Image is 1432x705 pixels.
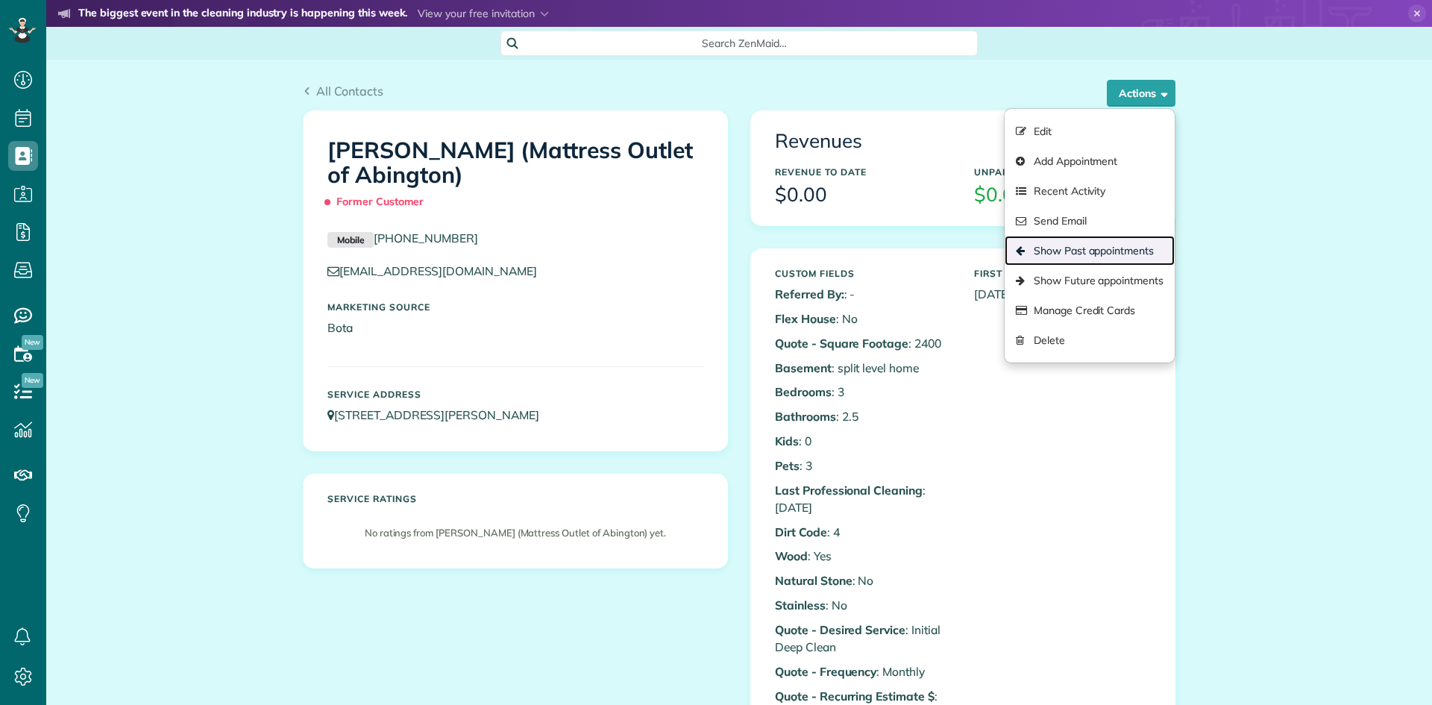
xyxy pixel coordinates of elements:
p: : No [775,597,952,614]
p: No ratings from [PERSON_NAME] (Mattress Outlet of Abington) yet. [335,526,696,540]
h5: Service Address [327,389,703,399]
h5: Revenue to Date [775,167,952,177]
span: New [22,373,43,388]
small: Mobile [327,232,374,248]
a: Add Appointment [1005,146,1175,176]
b: Quote - Square Footage [775,336,908,351]
b: Natural Stone [775,573,852,588]
a: Manage Credit Cards [1005,295,1175,325]
b: Quote - Frequency [775,664,876,679]
p: : Monthly [775,663,952,680]
b: Pets [775,458,800,473]
b: Quote - Recurring Estimate $ [775,689,935,704]
b: Last Professional Cleaning [775,483,923,498]
a: Show Future appointments [1005,266,1175,295]
p: Bota [327,319,703,336]
b: Bathrooms [775,409,836,424]
h5: First Serviced On [974,269,1151,278]
b: Wood [775,548,808,563]
h5: Marketing Source [327,302,703,312]
h5: Unpaid Balance [974,167,1151,177]
b: Flex House [775,311,836,326]
b: Referred By: [775,286,844,301]
p: : 2.5 [775,408,952,425]
b: Basement [775,360,832,375]
a: Show Past appointments [1005,236,1175,266]
p: : No [775,572,952,589]
p: : split level home [775,360,952,377]
b: Dirt Code [775,524,827,539]
h5: Custom Fields [775,269,952,278]
b: Stainless [775,598,826,612]
a: Send Email [1005,206,1175,236]
span: New [22,335,43,350]
a: Delete [1005,325,1175,355]
span: All Contacts [316,84,383,98]
p: : 2400 [775,335,952,352]
h5: Service ratings [327,494,703,504]
p: : 0 [775,433,952,450]
a: [STREET_ADDRESS][PERSON_NAME] [327,407,553,422]
p: : 4 [775,524,952,541]
b: Bedrooms [775,384,832,399]
span: Former Customer [327,189,430,215]
p: : - [775,286,952,303]
p: : Yes [775,548,952,565]
strong: The biggest event in the cleaning industry is happening this week. [78,6,407,22]
b: Quote - Desired Service [775,622,905,637]
p: : 3 [775,457,952,474]
a: Mobile[PHONE_NUMBER] [327,231,478,245]
a: [EMAIL_ADDRESS][DOMAIN_NAME] [327,263,551,278]
h3: $0.00 [974,184,1151,206]
p: : No [775,310,952,328]
p: : 3 [775,383,952,401]
h3: Revenues [775,131,1151,152]
a: Recent Activity [1005,176,1175,206]
p: : [DATE] [775,482,952,516]
p: : Initial Deep Clean [775,621,952,656]
h1: [PERSON_NAME] (Mattress Outlet of Abington) [327,138,703,215]
a: Edit [1005,116,1175,146]
a: All Contacts [303,82,383,100]
button: Actions [1107,80,1175,107]
h3: $0.00 [775,184,952,206]
b: Kids [775,433,799,448]
p: [DATE] [974,286,1151,303]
